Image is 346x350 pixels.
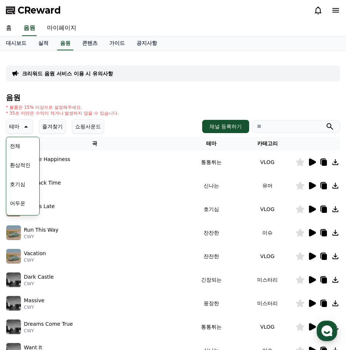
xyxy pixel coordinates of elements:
[183,292,240,315] td: 웅장한
[24,257,46,263] p: CWY
[239,268,295,292] td: 미스터리
[7,157,33,173] button: 환상적인
[239,197,295,221] td: VLOG
[24,304,44,310] p: CWY
[239,244,295,268] td: VLOG
[6,296,21,311] img: music
[24,187,61,193] p: CWY
[23,244,28,250] span: 홈
[22,21,37,36] a: 음원
[131,36,163,50] a: 공지사항
[7,195,28,211] button: 어두운
[24,179,61,187] p: Cat Rack Time
[239,292,295,315] td: 미스터리
[239,315,295,339] td: VLOG
[7,176,28,192] button: 호기심
[39,119,66,134] button: 즐겨찾기
[22,70,113,77] a: 크리워드 음원 서비스 이용 시 유의사항
[67,244,76,250] span: 대화
[113,244,122,250] span: 설정
[6,4,61,16] a: CReward
[18,4,61,16] span: CReward
[2,233,48,251] a: 홈
[6,110,119,116] p: * 35초 미만은 수익이 적거나 발생하지 않을 수 있습니다.
[6,249,21,264] img: music
[24,163,70,169] p: CWY
[24,156,70,163] p: A Little Happiness
[24,226,58,234] p: Run This Way
[183,315,240,339] td: 통통튀는
[6,93,340,101] h4: 음원
[24,320,73,328] p: Dreams Come True
[24,328,73,334] p: CWY
[57,36,73,50] a: 음원
[6,119,33,134] button: 테마
[6,137,183,150] th: 곡
[24,234,58,240] p: CWY
[76,36,103,50] a: 콘텐츠
[183,150,240,174] td: 통통튀는
[6,104,119,110] p: * 볼륨은 15% 이상으로 설정해주세요.
[183,197,240,221] td: 호기심
[24,281,54,287] p: CWY
[239,150,295,174] td: VLOG
[239,221,295,244] td: 이슈
[48,233,95,251] a: 대화
[183,221,240,244] td: 잔잔한
[183,174,240,197] td: 신나는
[32,36,54,50] a: 실적
[24,273,54,281] p: Dark Castle
[183,268,240,292] td: 긴장되는
[202,120,249,133] button: 채널 등록하기
[41,21,82,36] a: 마이페이지
[95,233,141,251] a: 설정
[72,119,104,134] button: 쇼핑사운드
[6,319,21,334] img: music
[7,138,23,154] button: 전체
[183,244,240,268] td: 잔잔한
[6,272,21,287] img: music
[9,121,19,132] p: 테마
[24,297,44,304] p: Massive
[24,250,46,257] p: Vacation
[239,137,295,150] th: 카테고리
[239,174,295,197] td: 유머
[6,225,21,240] img: music
[103,36,131,50] a: 가이드
[183,137,240,150] th: 테마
